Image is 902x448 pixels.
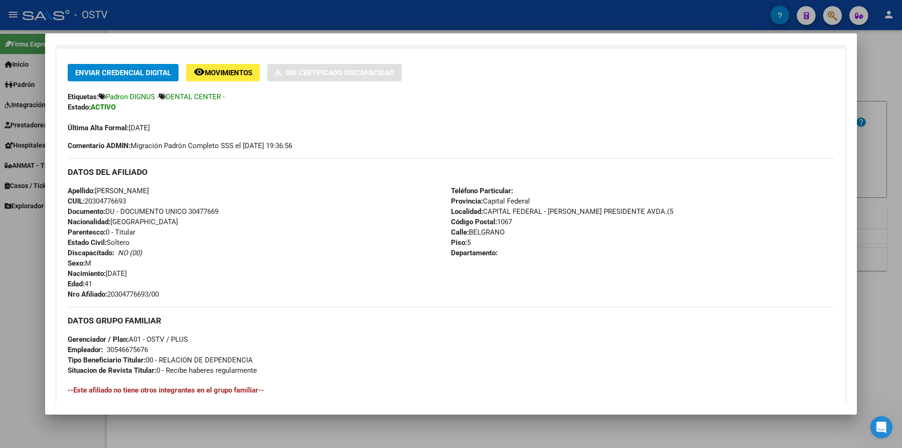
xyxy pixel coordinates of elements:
button: Movimientos [186,64,260,81]
strong: Comentario ADMIN: [68,141,131,150]
span: A01 - OSTV / PLUS [68,335,188,344]
span: BELGRANO [451,228,505,236]
strong: CUIL: [68,197,85,205]
span: 5 [451,238,471,247]
strong: Código Postal: [451,218,497,226]
span: 20304776693/00 [68,290,159,299]
span: Capital Federal [451,197,530,205]
span: Sin Certificado Discapacidad [286,69,394,77]
strong: Parentesco: [68,228,106,236]
span: 0 - Recibe haberes regularmente [68,366,257,375]
strong: Documento: [68,207,105,216]
h4: --Este afiliado no tiene otros integrantes en el grupo familiar-- [68,385,834,395]
span: [GEOGRAPHIC_DATA] [68,218,178,226]
span: DENTAL CENTER - [166,93,225,101]
strong: Provincia: [451,197,483,205]
span: 1067 [451,218,512,226]
span: Migración Padrón Completo SSS el [DATE] 19:36:56 [68,141,292,151]
strong: Teléfono Particular: [451,187,513,195]
span: [PERSON_NAME] [68,187,149,195]
strong: Calle: [451,228,469,236]
strong: Empleador: [68,346,103,354]
strong: Situacion de Revista Titular: [68,366,156,375]
span: [DATE] [68,269,127,278]
strong: Discapacitado: [68,249,114,257]
div: 30546675676 [107,345,148,355]
button: Enviar Credencial Digital [68,64,179,81]
span: DU - DOCUMENTO UNICO 30477669 [68,207,218,216]
strong: Sexo: [68,259,85,267]
span: Padron DIGNUS - [106,93,159,101]
span: M [68,259,91,267]
strong: Gerenciador / Plan: [68,335,129,344]
strong: Localidad: [451,207,483,216]
iframe: Intercom live chat [870,416,893,439]
span: Movimientos [205,69,252,77]
strong: Nro Afiliado: [68,290,107,299]
strong: Apellido: [68,187,95,195]
span: 41 [68,280,92,288]
strong: Departamento: [451,249,498,257]
h3: DATOS DEL AFILIADO [68,167,834,177]
span: 0 - Titular [68,228,135,236]
strong: ACTIVO [91,103,116,111]
span: Enviar Credencial Digital [75,69,171,77]
span: 20304776693 [68,197,126,205]
strong: Edad: [68,280,85,288]
h3: DATOS GRUPO FAMILIAR [68,315,834,326]
strong: Última Alta Formal: [68,124,129,132]
span: 00 - RELACION DE DEPENDENCIA [68,356,253,364]
span: CAPITAL FEDERAL - [PERSON_NAME] PRESIDENTE AVDA.(5 [451,207,673,216]
span: Soltero [68,238,130,247]
strong: Nacionalidad: [68,218,110,226]
mat-icon: remove_red_eye [194,66,205,78]
i: NO (00) [118,249,142,257]
strong: Etiquetas: [68,93,99,101]
button: Sin Certificado Discapacidad [267,64,402,81]
strong: Tipo Beneficiario Titular: [68,356,146,364]
strong: Estado Civil: [68,238,107,247]
strong: Estado: [68,103,91,111]
strong: Piso: [451,238,467,247]
span: [DATE] [68,124,150,132]
strong: Nacimiento: [68,269,106,278]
